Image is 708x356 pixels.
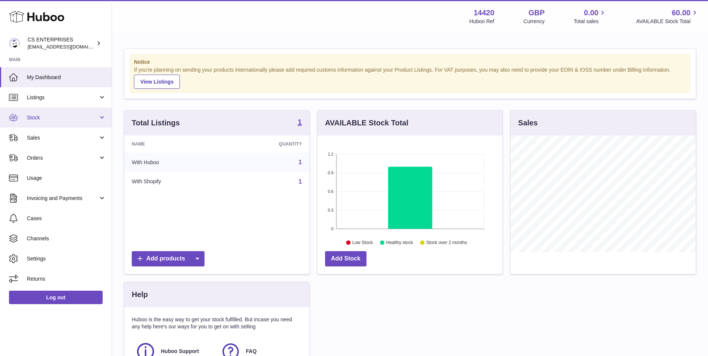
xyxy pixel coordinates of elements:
div: Huboo Ref [470,18,495,25]
a: Log out [9,291,103,304]
div: CS ENTERPRISES [28,36,95,50]
td: With Huboo [124,153,224,172]
h3: Total Listings [132,118,180,128]
a: 1 [298,118,302,127]
span: Total sales [574,18,607,25]
text: 0.9 [328,171,333,175]
span: Returns [27,275,106,282]
text: Low Stock [352,240,373,245]
span: Cases [27,215,106,222]
text: 1.2 [328,152,333,156]
strong: 1 [298,118,302,126]
span: Settings [27,255,106,262]
h3: AVAILABLE Stock Total [325,118,408,128]
text: 0.3 [328,208,333,212]
h3: Help [132,290,148,300]
text: Healthy stock [386,240,413,245]
strong: 14420 [474,8,495,18]
span: Channels [27,235,106,242]
span: Huboo Support [161,348,199,355]
span: Stock [27,114,98,121]
a: 1 [299,178,302,185]
strong: GBP [528,8,545,18]
th: Name [124,135,224,153]
strong: Notice [134,59,686,66]
span: 0.00 [584,8,599,18]
div: If you're planning on sending your products internationally please add required customs informati... [134,66,686,89]
text: 0 [331,227,333,231]
td: With Shopify [124,172,224,191]
img: internalAdmin-14420@internal.huboo.com [9,38,20,49]
p: Huboo is the easy way to get your stock fulfilled. But incase you need any help here's our ways f... [132,316,302,330]
span: [EMAIL_ADDRESS][DOMAIN_NAME] [28,44,110,50]
h3: Sales [518,118,537,128]
a: 60.00 AVAILABLE Stock Total [636,8,699,25]
span: FAQ [246,348,257,355]
div: Currency [524,18,545,25]
span: My Dashboard [27,74,106,81]
text: 0.6 [328,189,333,194]
text: Stock over 2 months [426,240,467,245]
a: 1 [299,159,302,165]
span: Sales [27,134,98,141]
span: Orders [27,154,98,162]
a: 0.00 Total sales [574,8,607,25]
a: View Listings [134,75,180,89]
a: Add products [132,251,205,266]
span: Invoicing and Payments [27,195,98,202]
span: 60.00 [672,8,690,18]
th: Quantity [224,135,309,153]
span: Usage [27,175,106,182]
span: Listings [27,94,98,101]
span: AVAILABLE Stock Total [636,18,699,25]
a: Add Stock [325,251,367,266]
